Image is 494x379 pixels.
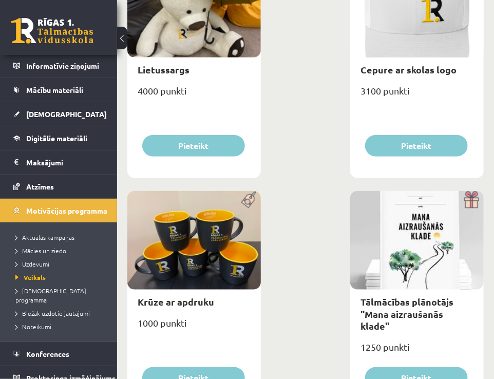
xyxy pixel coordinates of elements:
div: 1000 punkti [127,314,261,340]
div: 3100 punkti [350,82,484,108]
span: Aktuālās kampaņas [15,233,74,241]
div: 4000 punkti [127,82,261,108]
img: Populāra prece [238,191,261,209]
button: Pieteikt [142,135,245,157]
span: Veikals [15,273,46,281]
button: Pieteikt [365,135,468,157]
a: Konferences [13,342,104,366]
a: Digitālie materiāli [13,126,104,150]
span: [DEMOGRAPHIC_DATA] [26,109,107,119]
span: Atzīmes [26,182,54,191]
a: Mācies un ziedo [15,246,107,255]
span: Motivācijas programma [26,206,107,215]
a: Mācību materiāli [13,78,104,102]
a: Tālmācības plānotājs "Mana aizraušanās klade" [360,296,453,332]
a: Uzdevumi [15,259,107,269]
a: Cepure ar skolas logo [360,64,457,75]
a: Rīgas 1. Tālmācības vidusskola [11,18,93,44]
img: Dāvana ar pārsteigumu [461,191,484,209]
span: Noteikumi [15,323,51,331]
a: Maksājumi [13,150,104,174]
a: Motivācijas programma [13,199,104,222]
a: Atzīmes [13,175,104,198]
span: Mācību materiāli [26,85,83,94]
a: Biežāk uzdotie jautājumi [15,309,107,318]
a: Aktuālās kampaņas [15,233,107,242]
legend: Informatīvie ziņojumi [26,54,104,78]
span: Digitālie materiāli [26,134,87,143]
a: Lietussargs [138,64,189,75]
a: Informatīvie ziņojumi [13,54,104,78]
a: [DEMOGRAPHIC_DATA] [13,102,104,126]
span: Biežāk uzdotie jautājumi [15,309,90,317]
a: [DEMOGRAPHIC_DATA] programma [15,286,107,305]
a: Noteikumi [15,322,107,331]
span: [DEMOGRAPHIC_DATA] programma [15,287,86,304]
a: Krūze ar apdruku [138,296,214,308]
span: Uzdevumi [15,260,49,268]
legend: Maksājumi [26,150,104,174]
div: 1250 punkti [350,338,484,364]
span: Konferences [26,349,69,358]
span: Mācies un ziedo [15,247,66,255]
a: Veikals [15,273,107,282]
